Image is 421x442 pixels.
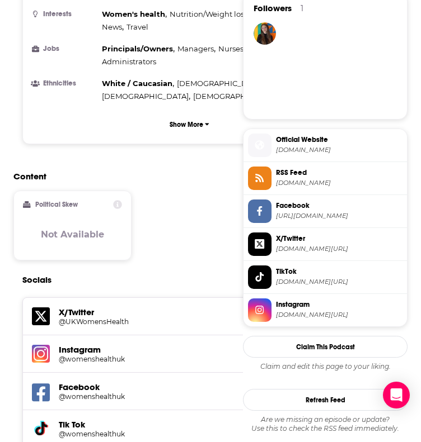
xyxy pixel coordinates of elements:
p: Show More [170,121,203,129]
span: White / Caucasian [102,79,172,88]
span: Administrators [102,57,156,66]
h2: Socials [22,269,52,291]
span: Travel [127,22,148,31]
span: tiktok.com/@womenshealthuk [276,278,403,286]
span: , [102,42,175,55]
span: , [102,77,174,90]
span: Instagram [276,300,403,310]
span: TikTok [276,267,403,277]
h2: Content [13,171,357,182]
span: , [102,8,167,21]
span: twitter.com/UKWomensHealth [276,245,403,253]
h5: @UKWomensHealth [59,317,139,326]
h3: Not Available [41,229,104,240]
h5: Tik Tok [59,419,307,430]
a: @UKWomensHealth [59,317,307,326]
button: Show More [32,114,347,135]
span: , [177,42,216,55]
span: feeds.megaphone.fm [276,179,403,187]
a: X/Twitter[DOMAIN_NAME][URL] [248,232,403,256]
h3: Jobs [32,45,97,53]
a: @womenshealthuk [59,355,307,363]
span: News [102,22,122,31]
span: RSS Feed [276,168,403,178]
span: Nutrition/Weight loss [170,9,247,18]
span: Official Website [276,135,403,145]
span: Principals/Owners [102,44,173,53]
a: Official Website[DOMAIN_NAME] [248,134,403,157]
span: , [102,21,124,34]
h3: Interests [32,11,97,18]
div: Open Intercom Messenger [383,382,410,408]
span: womenshealthmag.com [276,146,403,154]
h2: Political Skew [35,201,78,208]
span: Women's health [102,9,165,18]
span: , [218,42,245,55]
span: instagram.com/womenshealthuk [276,311,403,319]
span: , [170,8,249,21]
h5: Facebook [59,382,307,392]
img: iconImage [32,345,50,363]
h5: @womenshealthuk [59,430,139,438]
span: Facebook [276,201,403,211]
h5: @womenshealthuk [59,392,139,401]
a: RSS Feed[DOMAIN_NAME] [248,167,403,190]
div: Are we missing an episode or update? Use this to check the RSS feed immediately. [243,415,408,433]
span: [DEMOGRAPHIC_DATA] [102,92,189,101]
a: Instagram[DOMAIN_NAME][URL] [248,298,403,322]
span: , [102,90,190,103]
div: 1 [301,3,303,13]
span: , [177,77,265,90]
h3: Ethnicities [32,80,97,87]
a: TikTok[DOMAIN_NAME][URL] [248,265,403,289]
span: X/Twitter [276,234,403,244]
h5: X/Twitter [59,307,307,317]
button: Refresh Feed [243,389,408,411]
div: Claim and edit this page to your liking. [243,362,408,371]
span: [DEMOGRAPHIC_DATA] [193,92,280,101]
span: Managers [177,44,214,53]
h5: Instagram [59,344,307,355]
span: Nurses [218,44,244,53]
a: @womenshealthuk [59,430,307,438]
a: Facebook[URL][DOMAIN_NAME] [248,199,403,223]
span: https://www.facebook.com/womenshealthuk [276,212,403,220]
span: [DEMOGRAPHIC_DATA] [177,79,264,88]
img: katie75586 [254,22,276,45]
span: Followers [254,3,292,13]
a: @womenshealthuk [59,392,307,401]
button: Claim This Podcast [243,336,408,358]
h5: @womenshealthuk [59,355,139,363]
